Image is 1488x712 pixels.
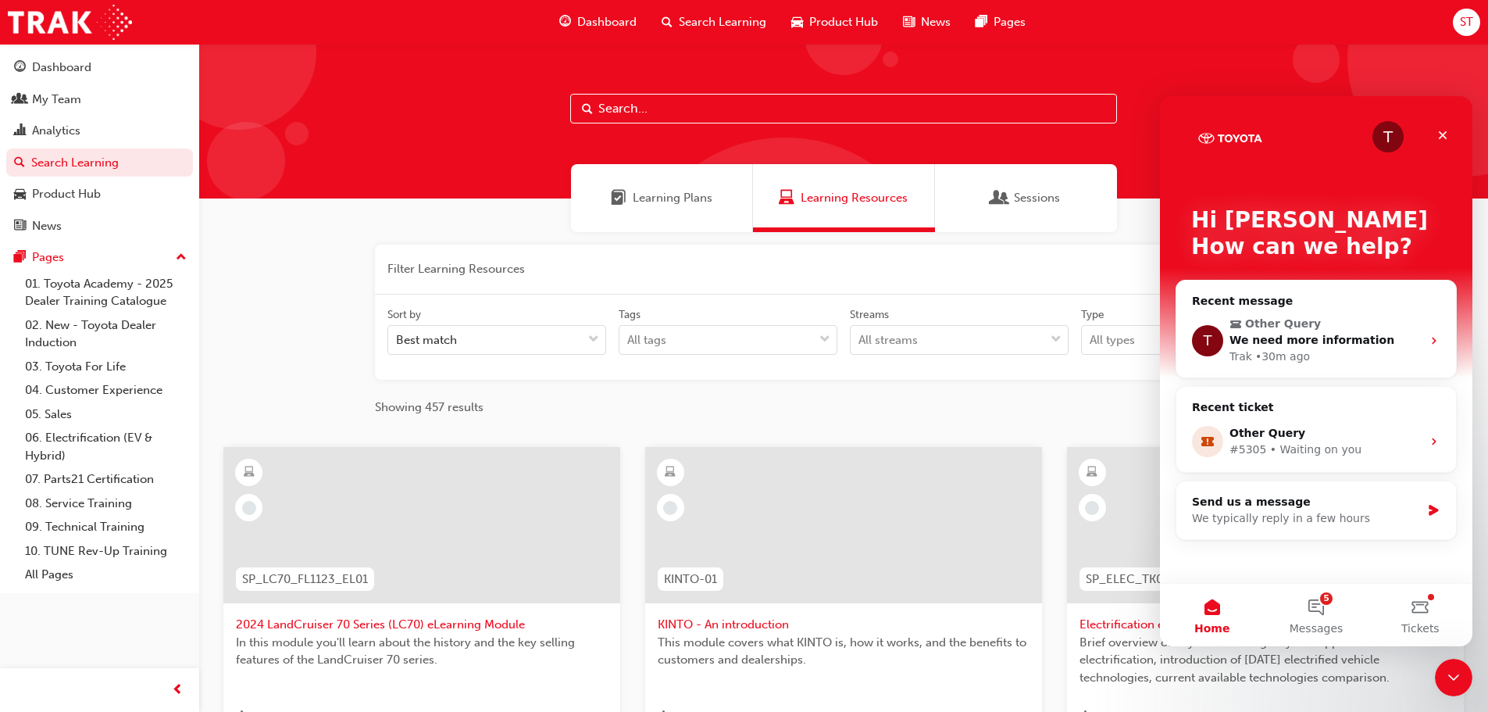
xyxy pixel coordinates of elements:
[963,6,1038,38] a: pages-iconPages
[172,681,184,700] span: prev-icon
[242,501,256,515] span: learningRecordVerb_NONE-icon
[547,6,649,38] a: guage-iconDashboard
[19,313,193,355] a: 02. New - Toyota Dealer Induction
[6,243,193,272] button: Pages
[14,156,25,170] span: search-icon
[570,94,1117,123] input: Search...
[6,148,193,177] a: Search Learning
[14,93,26,107] span: people-icon
[6,212,193,241] a: News
[19,563,193,587] a: All Pages
[1014,189,1060,207] span: Sessions
[1090,331,1135,349] div: All types
[679,13,766,31] span: Search Learning
[809,13,878,31] span: Product Hub
[6,85,193,114] a: My Team
[32,217,62,235] div: News
[611,189,626,207] span: Learning Plans
[664,571,717,589] span: KINTO-01
[665,463,676,483] span: learningResourceType_ELEARNING-icon
[6,50,193,243] button: DashboardMy TeamAnalyticsSearch LearningProduct HubNews
[32,249,64,267] div: Pages
[14,188,26,202] span: car-icon
[619,307,837,356] label: tagOptions
[396,331,457,349] div: Best match
[32,91,81,109] div: My Team
[1435,659,1472,696] iframe: Intercom live chat
[571,164,753,232] a: Learning PlansLearning Plans
[236,616,608,634] span: 2024 LandCruiser 70 Series (LC70) eLearning Module
[19,539,193,564] a: 10. TUNE Rev-Up Training
[819,330,830,350] span: down-icon
[236,634,608,669] span: In this module you'll learn about the history and the key selling features of the LandCruiser 70 ...
[8,5,132,40] a: Trak
[1160,96,1472,646] iframe: Intercom live chat
[994,13,1026,31] span: Pages
[619,307,641,323] div: Tags
[858,331,918,349] div: All streams
[779,6,890,38] a: car-iconProduct Hub
[791,13,803,32] span: car-icon
[32,122,80,140] div: Analytics
[19,403,193,427] a: 05. Sales
[753,164,935,232] a: Learning ResourcesLearning Resources
[244,463,255,483] span: learningResourceType_ELEARNING-icon
[32,185,101,203] div: Product Hub
[588,330,599,350] span: down-icon
[850,307,889,323] div: Streams
[19,467,193,492] a: 07. Parts21 Certification
[242,571,368,589] span: SP_LC70_FL1123_EL01
[32,59,91,77] div: Dashboard
[649,6,779,38] a: search-iconSearch Learning
[663,501,677,515] span: learningRecordVerb_NONE-icon
[6,180,193,209] a: Product Hub
[992,189,1008,207] span: Sessions
[19,492,193,516] a: 08. Service Training
[14,61,26,75] span: guage-icon
[577,13,637,31] span: Dashboard
[375,399,484,417] span: Showing 457 results
[903,13,915,32] span: news-icon
[1079,634,1451,687] span: Brief overview of Toyota’s thinking way and approach on electrification, introduction of [DATE] e...
[6,53,193,82] a: Dashboard
[921,13,951,31] span: News
[1087,463,1097,483] span: learningResourceType_ELEARNING-icon
[658,616,1029,634] span: KINTO - An introduction
[1086,571,1203,589] span: SP_ELEC_TK0321_EL
[387,307,421,323] div: Sort by
[176,248,187,268] span: up-icon
[662,13,673,32] span: search-icon
[1079,616,1451,634] span: Electrification e-Learning module
[627,331,666,349] div: All tags
[19,355,193,379] a: 03. Toyota For Life
[1453,9,1480,36] button: ST
[935,164,1117,232] a: SessionsSessions
[976,13,987,32] span: pages-icon
[19,378,193,403] a: 04. Customer Experience
[779,189,794,207] span: Learning Resources
[1051,330,1062,350] span: down-icon
[14,251,26,265] span: pages-icon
